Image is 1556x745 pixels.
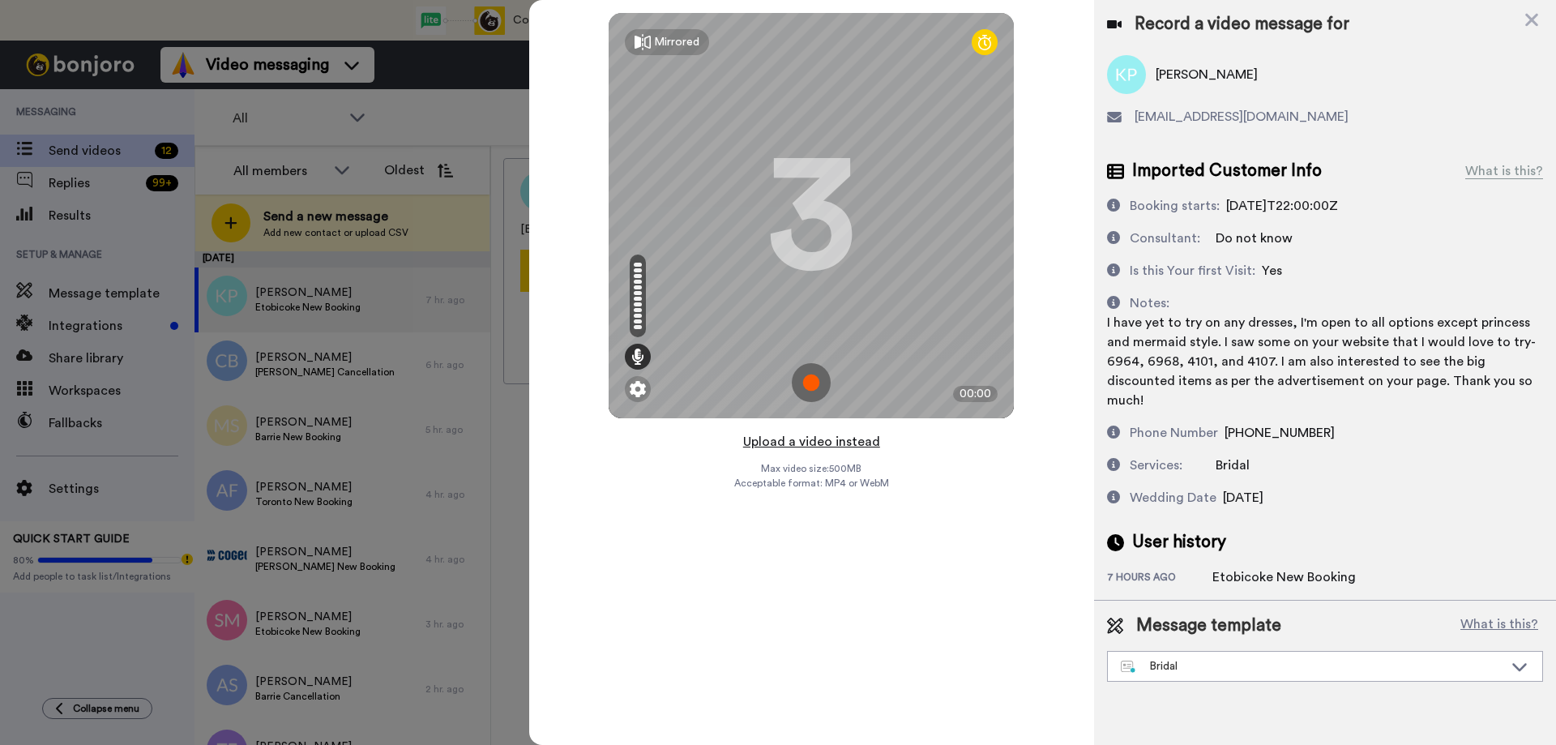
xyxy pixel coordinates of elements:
[1130,488,1216,507] div: Wedding Date
[1216,232,1293,245] span: Do not know
[1456,614,1543,638] button: What is this?
[792,363,831,402] img: ic_record_start.svg
[1132,530,1226,554] span: User history
[1465,161,1543,181] div: What is this?
[1132,159,1322,183] span: Imported Customer Info
[1121,658,1503,674] div: Bridal
[1262,264,1282,277] span: Yes
[630,381,646,397] img: ic_gear.svg
[1223,491,1263,504] span: [DATE]
[1130,229,1200,248] div: Consultant:
[1216,459,1250,472] span: Bridal
[1136,614,1281,638] span: Message template
[761,462,861,475] span: Max video size: 500 MB
[1130,261,1255,280] div: Is this Your first Visit:
[1212,567,1356,587] div: Etobicoke New Booking
[953,386,998,402] div: 00:00
[767,155,856,276] div: 3
[738,431,885,452] button: Upload a video instead
[1130,293,1169,313] div: Notes:
[1130,196,1220,216] div: Booking starts:
[734,477,889,490] span: Acceptable format: MP4 or WebM
[1130,456,1182,475] div: Services:
[1226,199,1338,212] span: [DATE]T22:00:00Z
[1130,423,1218,443] div: Phone Number
[1121,661,1136,674] img: nextgen-template.svg
[1107,571,1212,587] div: 7 hours ago
[1107,316,1535,407] span: I have yet to try on any dresses, I'm open to all options except princess and mermaid style. I sa...
[1225,426,1335,439] span: [PHONE_NUMBER]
